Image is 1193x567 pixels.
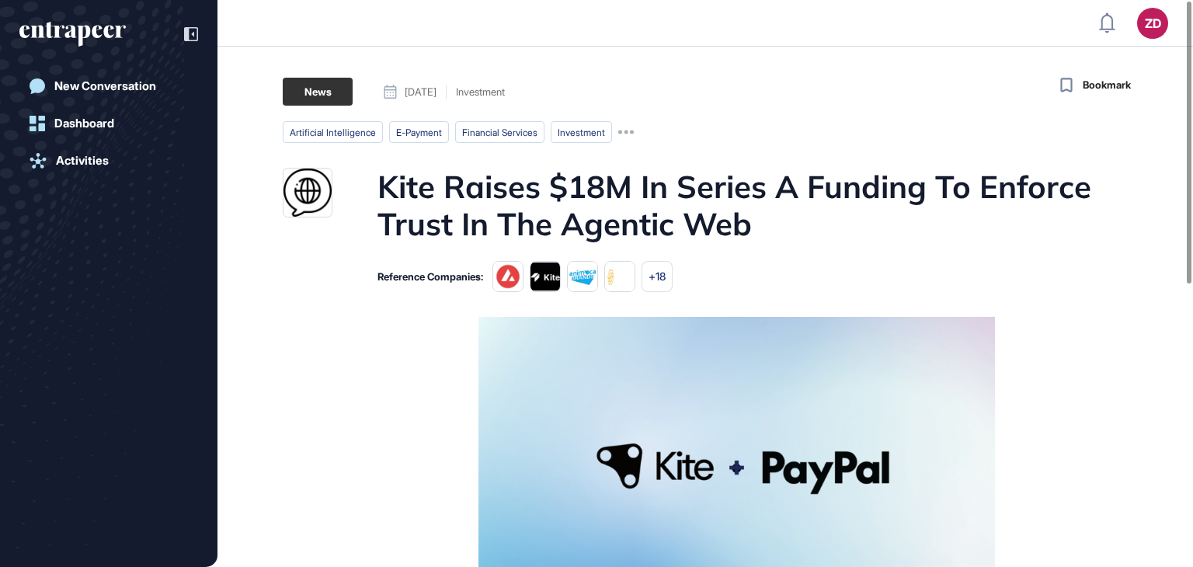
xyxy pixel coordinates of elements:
div: News [283,78,353,106]
div: Dashboard [54,117,114,130]
a: Activities [19,145,198,176]
li: investment [551,121,612,143]
div: Investment [456,87,505,97]
img: financialit.net [283,169,332,217]
img: 66a47fbfa459afdfbdb8abce.tmpbpo4_83e [530,261,561,292]
li: e-payment [389,121,449,143]
img: 658c88562e43fba21dce6e0c.tmpqbxrq5uq [492,261,523,292]
a: New Conversation [19,71,198,102]
a: Dashboard [19,108,198,139]
span: Bookmark [1083,78,1131,93]
button: ZD [1137,8,1168,39]
h1: Kite Raises $18M In Series A Funding To Enforce Trust In The Agentic Web [377,168,1093,242]
button: Bookmark [1056,75,1131,96]
div: New Conversation [54,79,156,93]
span: [DATE] [405,87,437,97]
div: +18 [642,261,673,292]
img: animocabrands.jpg [567,261,598,292]
li: artificial intelligence [283,121,383,143]
div: Reference Companies: [377,272,483,282]
img: 65b8f0af2a1224ca998ef5a6.tmptkrmjkr7 [604,261,635,292]
div: entrapeer-logo [19,22,126,47]
li: financial services [455,121,544,143]
div: Activities [56,154,109,168]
